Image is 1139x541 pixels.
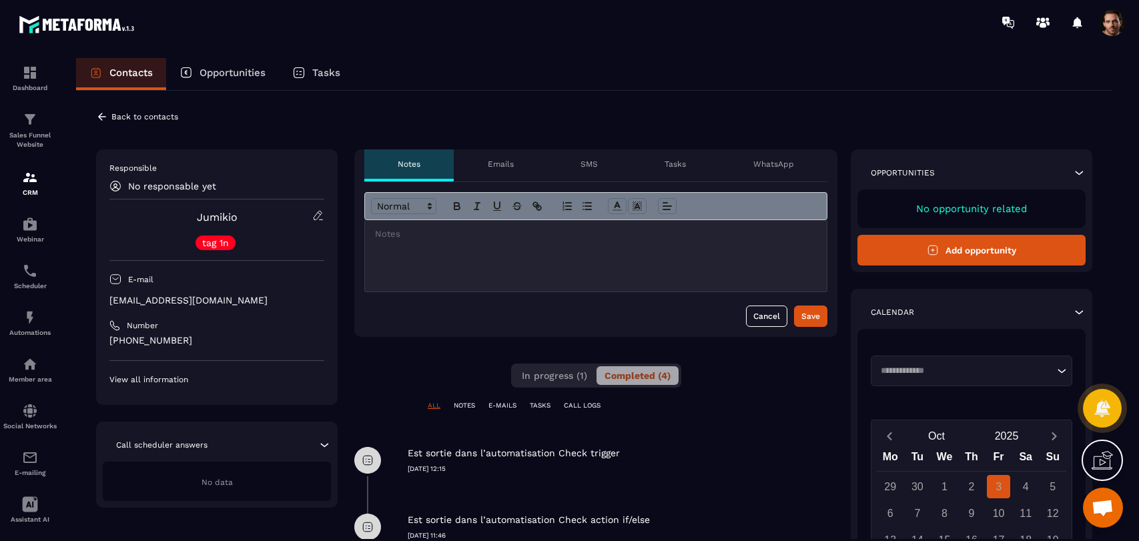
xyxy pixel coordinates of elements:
a: schedulerschedulerScheduler [3,253,57,300]
div: 3 [987,475,1010,498]
button: Open months overlay [901,424,972,448]
a: Jumikio [197,211,238,223]
div: Mo [877,448,904,471]
button: Next month [1042,427,1066,445]
a: automationsautomationsMember area [3,346,57,393]
a: automationsautomationsWebinar [3,206,57,253]
p: Scheduler [3,282,57,290]
p: Webinar [3,235,57,243]
div: Fr [985,448,1012,471]
p: SMS [581,159,598,169]
p: Dashboard [3,84,57,91]
p: Social Networks [3,422,57,430]
p: WhatsApp [753,159,794,169]
div: 29 [879,475,902,498]
span: No data [202,478,233,487]
p: Est sortie dans l’automatisation Check trigger [408,447,620,460]
div: Mở cuộc trò chuyện [1083,488,1123,528]
button: In progress (1) [514,366,595,385]
p: Emails [488,159,514,169]
a: formationformationCRM [3,159,57,206]
img: formation [22,111,38,127]
div: Th [958,448,986,471]
p: No responsable yet [128,181,216,191]
img: automations [22,310,38,326]
p: Notes [398,159,420,169]
a: formationformationDashboard [3,55,57,101]
div: Sa [1012,448,1040,471]
a: Tasks [279,58,354,90]
p: Opportunities [871,167,935,178]
img: formation [22,65,38,81]
p: CALL LOGS [564,401,601,410]
input: Search for option [876,364,1054,378]
a: Contacts [76,58,166,90]
a: Opportunities [166,58,279,90]
p: Back to contacts [111,112,178,121]
p: [PHONE_NUMBER] [109,334,324,347]
p: Calendar [871,307,914,318]
div: 1 [933,475,956,498]
div: Tu [904,448,931,471]
p: E-mail [128,274,153,285]
img: email [22,450,38,466]
p: E-mailing [3,469,57,476]
p: NOTES [454,401,475,410]
div: 6 [879,502,902,525]
button: Open years overlay [972,424,1042,448]
img: formation [22,169,38,185]
div: Save [801,310,820,323]
p: Est sortie dans l’automatisation Check action if/else [408,514,650,526]
div: 10 [987,502,1010,525]
button: Save [794,306,827,327]
a: Assistant AI [3,486,57,533]
p: Automations [3,329,57,336]
p: View all information [109,374,324,385]
div: 30 [905,475,929,498]
p: Tasks [665,159,686,169]
p: Member area [3,376,57,383]
a: automationsautomationsAutomations [3,300,57,346]
img: logo [19,12,139,37]
p: [DATE] 11:46 [408,531,837,540]
img: social-network [22,403,38,419]
p: tag 1n [202,238,229,247]
p: TASKS [530,401,550,410]
p: Call scheduler answers [116,440,208,450]
button: Previous month [877,427,901,445]
a: emailemailE-mailing [3,440,57,486]
div: Su [1039,448,1066,471]
p: Opportunities [200,67,266,79]
p: CRM [3,189,57,196]
button: Cancel [746,306,787,327]
p: [DATE] 12:15 [408,464,837,474]
p: Tasks [312,67,340,79]
div: 11 [1014,502,1038,525]
p: Contacts [109,67,153,79]
img: automations [22,216,38,232]
img: automations [22,356,38,372]
span: Completed (4) [605,370,671,381]
p: ALL [428,401,440,410]
div: 2 [960,475,984,498]
p: [EMAIL_ADDRESS][DOMAIN_NAME] [109,294,324,307]
p: Number [127,320,158,331]
a: formationformationSales Funnel Website [3,101,57,159]
button: Completed (4) [597,366,679,385]
img: scheduler [22,263,38,279]
p: Assistant AI [3,516,57,523]
div: 9 [960,502,984,525]
div: 8 [933,502,956,525]
div: Search for option [871,356,1072,386]
div: 7 [905,502,929,525]
div: 4 [1014,475,1038,498]
div: We [931,448,958,471]
span: In progress (1) [522,370,587,381]
p: E-MAILS [488,401,516,410]
button: Add opportunity [857,235,1086,265]
div: 12 [1041,502,1064,525]
a: social-networksocial-networkSocial Networks [3,393,57,440]
p: Sales Funnel Website [3,131,57,149]
p: No opportunity related [871,203,1072,215]
p: Responsible [109,163,324,173]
